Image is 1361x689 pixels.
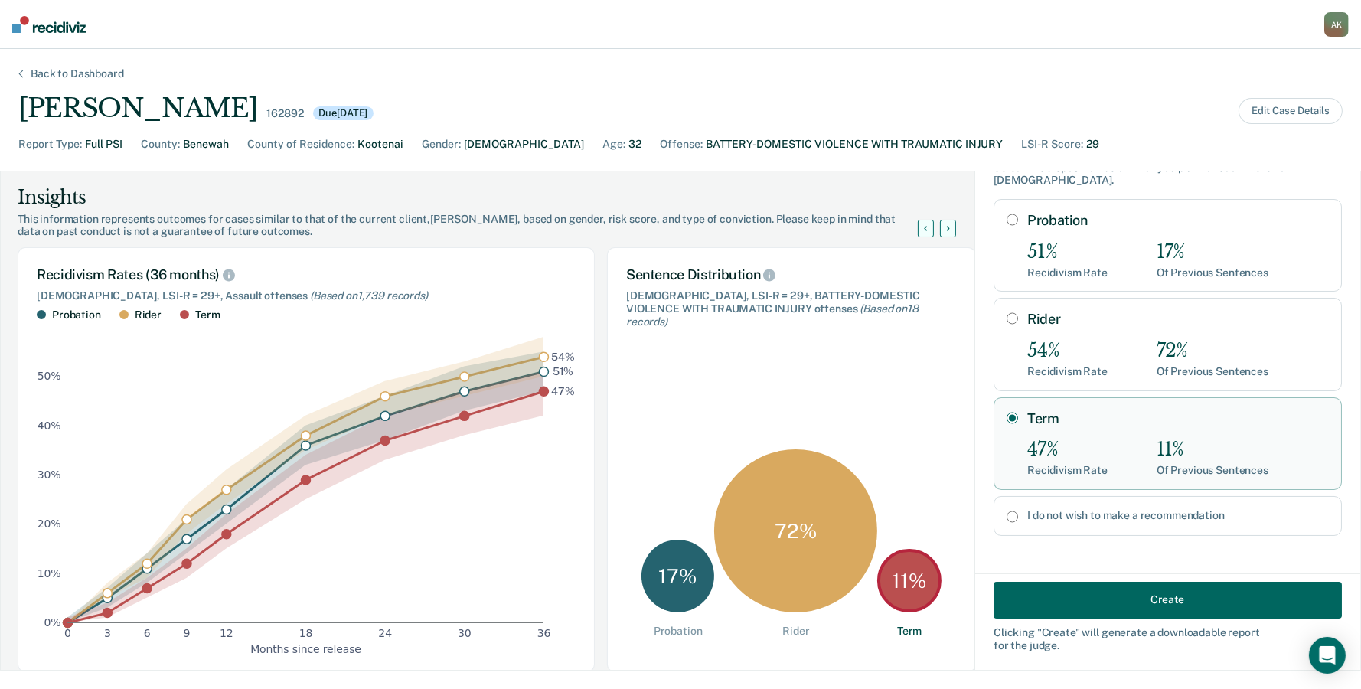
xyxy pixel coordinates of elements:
text: 3 [104,627,111,639]
text: 30% [38,469,61,481]
div: Age : [602,136,625,152]
div: 162892 [266,107,303,120]
div: County : [141,136,180,152]
div: Full PSI [85,136,122,152]
div: Recidivism Rate [1027,266,1108,279]
div: 72 % [714,449,877,612]
label: Probation [1027,212,1329,229]
div: Due [DATE] [313,106,374,120]
text: 50% [38,370,61,382]
g: area [67,337,543,622]
div: Rider [782,625,809,638]
div: Rider [135,309,162,322]
text: 51% [553,365,574,377]
div: 17 % [641,540,714,612]
text: 36 [537,627,551,639]
text: 24 [378,627,392,639]
div: Select the disposition below that you plan to recommend for [DEMOGRAPHIC_DATA] . [994,162,1342,188]
div: Gender : [422,136,461,152]
text: Months since release [250,643,361,655]
div: Insights [18,185,936,210]
div: [DEMOGRAPHIC_DATA] [464,136,584,152]
text: 6 [144,627,151,639]
div: Recidivism Rates (36 months) [37,266,576,283]
div: Report Type : [18,136,82,152]
text: 20% [38,518,61,530]
div: 32 [628,136,641,152]
div: Recidivism Rate [1027,464,1108,477]
g: text [551,350,575,397]
div: [DEMOGRAPHIC_DATA], LSI-R = 29+, Assault offenses [37,289,576,302]
div: [PERSON_NAME] [18,93,257,124]
div: 11% [1157,439,1268,461]
text: 10% [38,567,61,579]
div: Sentence Distribution [626,266,957,283]
text: 30 [458,627,472,639]
img: Recidiviz [12,16,86,33]
text: 18 [299,627,313,639]
div: Of Previous Sentences [1157,266,1268,279]
div: 11 % [877,549,942,613]
div: A K [1324,12,1349,37]
div: Offense : [660,136,703,152]
div: Probation [52,309,101,322]
div: Probation [654,625,703,638]
div: Of Previous Sentences [1157,464,1268,477]
text: 0 [64,627,71,639]
div: 47% [1027,439,1108,461]
text: 0% [44,616,61,629]
label: Rider [1027,311,1329,328]
text: 54% [551,350,575,362]
label: I do not wish to make a recommendation [1027,509,1329,522]
button: AK [1324,12,1349,37]
label: Term [1027,410,1329,427]
div: Kootenai [357,136,403,152]
div: Recidivism Rate [1027,365,1108,378]
text: 40% [38,419,61,431]
div: Term [897,625,922,638]
div: 72% [1157,340,1268,362]
text: 47% [551,384,575,397]
button: Create [994,581,1342,618]
div: Term [195,309,220,322]
div: 54% [1027,340,1108,362]
div: Open Intercom Messenger [1309,637,1346,674]
div: BATTERY-DOMESTIC VIOLENCE WITH TRAUMATIC INJURY [706,136,1003,152]
div: Of Previous Sentences [1157,365,1268,378]
span: (Based on 1,739 records ) [310,289,428,302]
g: x-axis label [250,643,361,655]
span: (Based on 18 records ) [626,302,919,328]
div: County of Residence : [247,136,354,152]
g: y-axis tick label [38,370,61,629]
div: This information represents outcomes for cases similar to that of the current client, [PERSON_NAM... [18,213,936,239]
div: 17% [1157,241,1268,263]
text: 12 [220,627,233,639]
div: 51% [1027,241,1108,263]
div: [DEMOGRAPHIC_DATA], LSI-R = 29+, BATTERY-DOMESTIC VIOLENCE WITH TRAUMATIC INJURY offenses [626,289,957,328]
text: 9 [184,627,191,639]
div: Clicking " Create " will generate a downloadable report for the judge. [994,625,1342,651]
div: 29 [1086,136,1099,152]
div: Back to Dashboard [12,67,142,80]
g: x-axis tick label [64,627,550,639]
div: Benewah [183,136,229,152]
div: LSI-R Score : [1021,136,1083,152]
button: Edit Case Details [1239,98,1343,124]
